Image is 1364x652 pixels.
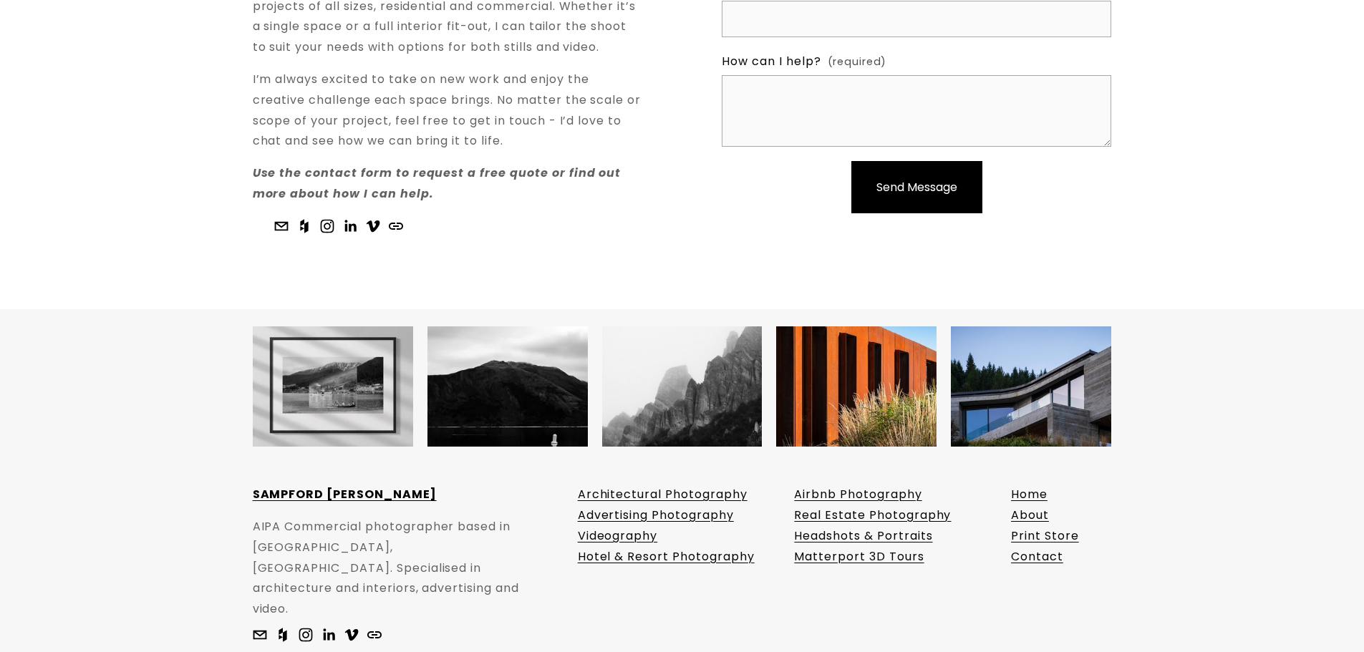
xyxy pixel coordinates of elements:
[299,628,313,642] a: Sampford Cathie
[578,485,748,505] a: Architectural Photography
[343,219,357,233] a: Sampford Cathie
[578,547,755,568] a: Hotel & Resort Photography
[297,219,311,233] a: Houzz
[578,505,734,526] a: Advertising Photography
[794,485,922,505] a: Airbnb Photography
[253,306,413,467] img: Lake Wakatipu, 1932 I&rsquo;ve been working on new additions to my Viewfinder series, which will ...
[253,485,437,505] a: SAMPFORD [PERSON_NAME]
[274,219,289,233] a: sam@sampfordcathie.com
[276,628,290,642] a: Houzz
[1011,505,1049,526] a: About
[776,306,937,467] img: Throwback to this awesome shoot with @livingthedreamtoursnz at the incredible Te Kano Estate Cell...
[794,547,924,568] a: Matterport 3D Tours
[1011,547,1063,568] a: Contact
[602,306,763,467] img: Some moody shots from a recent trip up to the Clay Cliffs with the gang 📸 @lisaslensnz @nathanhil...
[851,161,982,213] button: Send MessageSend Message
[253,628,267,642] a: sam@sampfordcathie.com
[253,69,642,152] p: I’m always excited to take on new work and enjoy the creative challenge each space brings. No mat...
[722,52,821,72] span: How can I help?
[427,306,588,467] img: Say what you will about the inversion, but it does make for some cool landscape shots 📷
[1011,526,1079,547] a: Print Store
[951,306,1111,467] img: Had an epic time shooting this place, definite James Bond vibes! 🍸
[321,628,336,642] a: Sampford Cathie
[794,526,932,547] a: Headshots & Portraits
[876,179,957,195] span: Send Message
[578,526,658,547] a: Videography
[828,53,887,72] span: (required)
[253,517,534,620] p: AIPA Commercial photographer based in [GEOGRAPHIC_DATA], [GEOGRAPHIC_DATA]. Specialised in archit...
[367,628,382,642] a: URL
[389,219,403,233] a: URL
[253,486,437,502] strong: SAMPFORD [PERSON_NAME]
[1011,485,1048,505] a: Home
[366,219,380,233] a: Sampford Cathie
[320,219,334,233] a: Sampford Cathie
[794,505,951,526] a: Real Estate Photography
[253,165,625,202] em: Use the contact form to request a free quote or find out more about how I can help.
[344,628,359,642] a: Sampford Cathie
